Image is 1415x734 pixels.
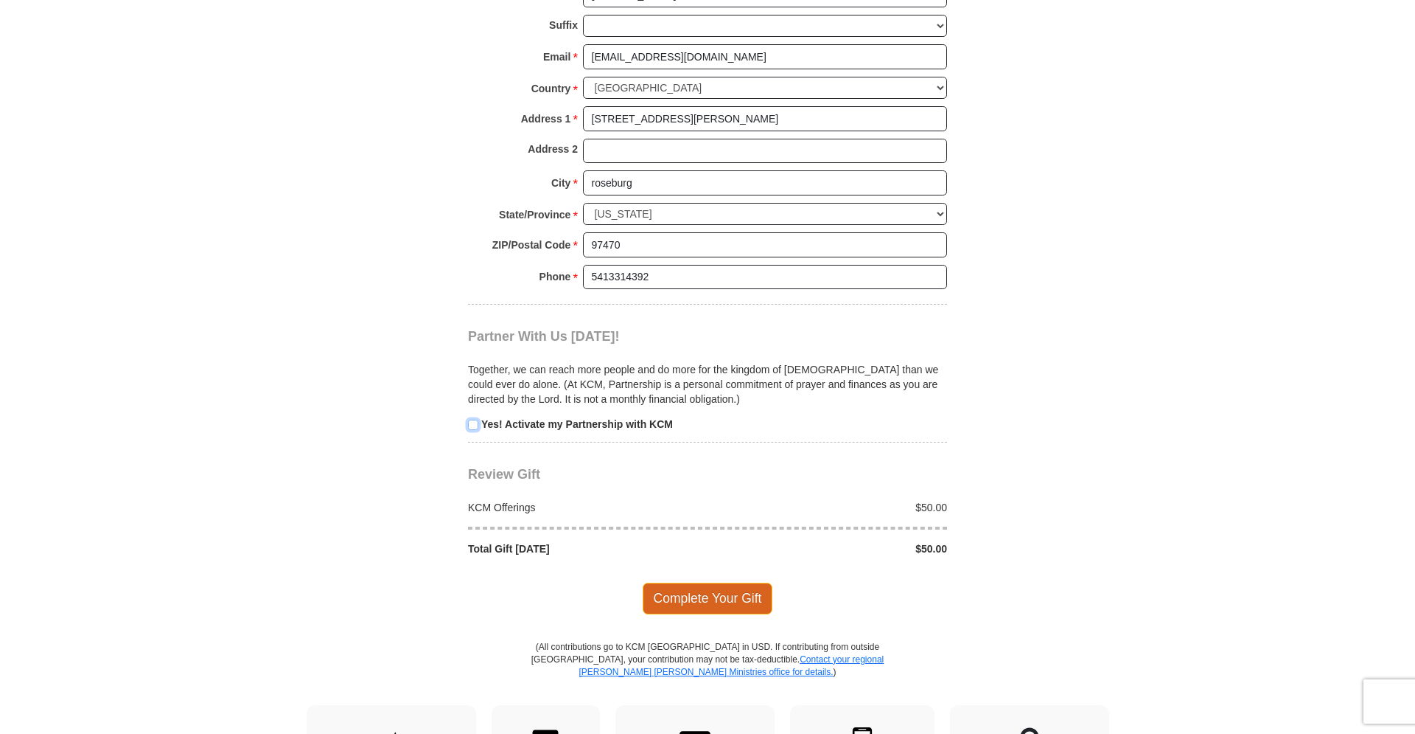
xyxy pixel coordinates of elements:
[539,266,571,287] strong: Phone
[707,541,955,556] div: $50.00
[461,500,708,515] div: KCM Offerings
[521,108,571,129] strong: Address 1
[543,46,570,67] strong: Email
[468,467,540,482] span: Review Gift
[499,204,570,225] strong: State/Province
[461,541,708,556] div: Total Gift [DATE]
[468,329,620,344] span: Partner With Us [DATE]!
[492,235,571,255] strong: ZIP/Postal Code
[528,139,578,159] strong: Address 2
[549,15,578,35] strong: Suffix
[468,362,947,406] p: Together, we can reach more people and do more for the kingdom of [DEMOGRAPHIC_DATA] than we coul...
[579,654,884,677] a: Contact your regional [PERSON_NAME] [PERSON_NAME] Ministries office for details.
[707,500,955,515] div: $50.00
[643,583,773,614] span: Complete Your Gift
[551,173,570,193] strong: City
[531,641,884,705] p: (All contributions go to KCM [GEOGRAPHIC_DATA] in USD. If contributing from outside [GEOGRAPHIC_D...
[481,418,673,430] strong: Yes! Activate my Partnership with KCM
[531,78,571,99] strong: Country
